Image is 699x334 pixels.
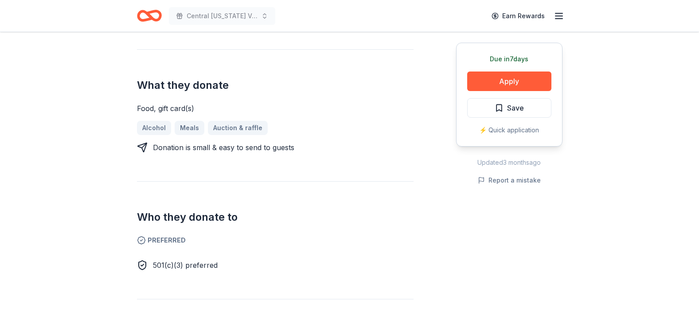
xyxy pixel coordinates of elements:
span: 501(c)(3) preferred [153,261,218,270]
span: Save [507,102,524,114]
h2: Who they donate to [137,210,414,224]
a: Auction & raffle [208,121,268,135]
button: Apply [467,72,551,91]
div: Food, gift card(s) [137,103,414,114]
button: Save [467,98,551,118]
span: Central [US_STATE] Veg Fest Animal Haven Silent Auction [187,11,258,21]
h2: What they donate [137,78,414,92]
a: Alcohol [137,121,171,135]
button: Report a mistake [478,175,541,186]
div: ⚡️ Quick application [467,125,551,135]
a: Earn Rewards [486,8,550,24]
a: Meals [175,121,204,135]
span: Preferred [137,235,414,246]
div: Due in 7 days [467,54,551,64]
div: Updated 3 months ago [456,157,562,168]
a: Home [137,5,162,26]
button: Central [US_STATE] Veg Fest Animal Haven Silent Auction [169,7,275,25]
div: Donation is small & easy to send to guests [153,142,294,153]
